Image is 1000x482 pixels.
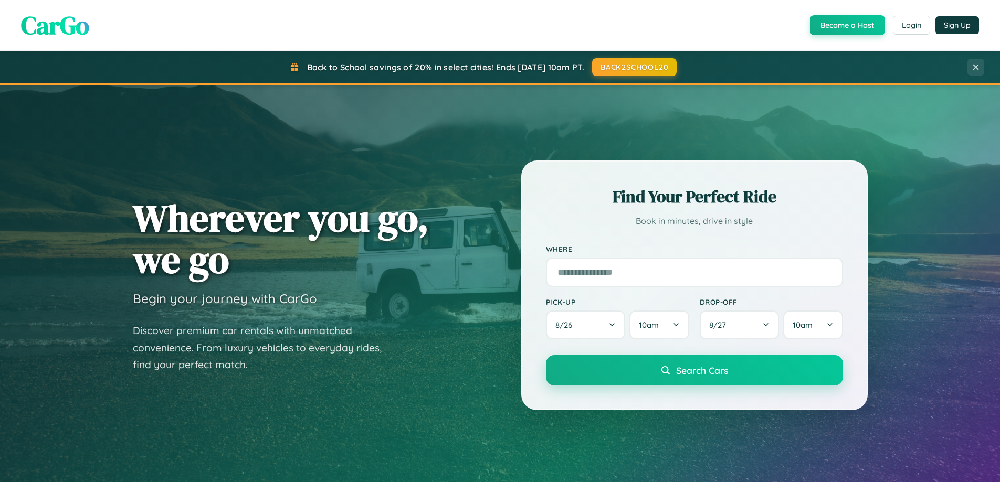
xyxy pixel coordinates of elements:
span: 10am [639,320,659,330]
h1: Wherever you go, we go [133,197,429,280]
span: Search Cars [676,365,728,376]
h3: Begin your journey with CarGo [133,291,317,306]
button: Become a Host [810,15,885,35]
label: Pick-up [546,297,689,306]
span: CarGo [21,8,89,42]
button: 8/26 [546,310,626,339]
button: Search Cars [546,355,843,385]
span: Back to School savings of 20% in select cities! Ends [DATE] 10am PT. [307,62,584,72]
p: Book in minutes, drive in style [546,213,843,229]
span: 10am [793,320,813,330]
label: Drop-off [700,297,843,306]
h2: Find Your Perfect Ride [546,185,843,208]
button: BACK2SCHOOL20 [592,58,677,76]
button: 10am [629,310,689,339]
button: Sign Up [935,16,979,34]
span: 8 / 26 [555,320,577,330]
span: 8 / 27 [709,320,731,330]
button: 10am [783,310,843,339]
p: Discover premium car rentals with unmatched convenience. From luxury vehicles to everyday rides, ... [133,322,395,373]
label: Where [546,244,843,253]
button: 8/27 [700,310,780,339]
button: Login [893,16,930,35]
